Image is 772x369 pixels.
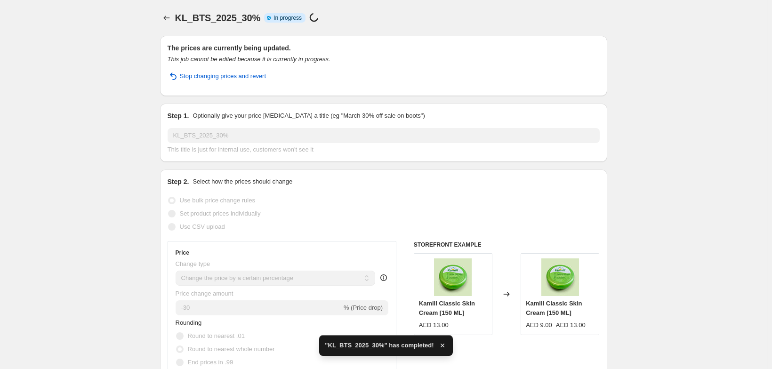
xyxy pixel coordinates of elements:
span: Set product prices individually [180,210,261,217]
span: Price change amount [176,290,233,297]
div: AED 13.00 [419,321,449,330]
img: DSC3930_copy_4b6e1223-8f25-47e5-8c92-e742746d8ebc_80x.jpg [541,258,579,296]
h3: Price [176,249,189,257]
p: Optionally give your price [MEDICAL_DATA] a title (eg "March 30% off sale on boots") [193,111,425,120]
span: In progress [273,14,302,22]
input: 30% off holiday sale [168,128,600,143]
img: DSC3930_copy_4b6e1223-8f25-47e5-8c92-e742746d8ebc_80x.jpg [434,258,472,296]
span: % (Price drop) [344,304,383,311]
button: Stop changing prices and revert [162,69,272,84]
div: AED 9.00 [526,321,552,330]
h2: The prices are currently being updated. [168,43,600,53]
span: Round to nearest .01 [188,332,245,339]
span: Kamill Classic Skin Cream [150 ML] [526,300,582,316]
strike: AED 13.00 [556,321,586,330]
h2: Step 2. [168,177,189,186]
span: KL_BTS_2025_30% [175,13,261,23]
h6: STOREFRONT EXAMPLE [414,241,600,249]
span: Round to nearest whole number [188,345,275,353]
span: "KL_BTS_2025_30%" has completed! [325,341,434,350]
button: Price change jobs [160,11,173,24]
span: Use CSV upload [180,223,225,230]
div: help [379,273,388,282]
span: Rounding [176,319,202,326]
input: -15 [176,300,342,315]
span: End prices in .99 [188,359,233,366]
p: Select how the prices should change [193,177,292,186]
i: This job cannot be edited because it is currently in progress. [168,56,330,63]
span: Change type [176,260,210,267]
span: This title is just for internal use, customers won't see it [168,146,314,153]
span: Stop changing prices and revert [180,72,266,81]
span: Use bulk price change rules [180,197,255,204]
h2: Step 1. [168,111,189,120]
span: Kamill Classic Skin Cream [150 ML] [419,300,475,316]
